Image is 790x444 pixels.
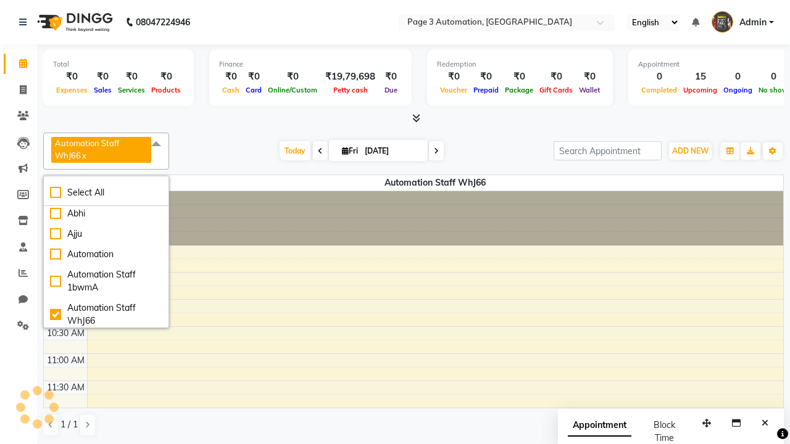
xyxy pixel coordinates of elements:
div: ₹0 [148,70,184,84]
div: ₹0 [437,70,470,84]
div: ₹0 [470,70,502,84]
div: Select All [50,186,162,199]
span: Gift Cards [536,86,576,94]
span: Expenses [53,86,91,94]
span: Ongoing [720,86,755,94]
span: Services [115,86,148,94]
button: Close [756,414,774,433]
span: Fri [339,146,361,155]
div: ₹0 [219,70,243,84]
div: Automation [50,248,162,261]
span: Due [381,86,401,94]
div: Ajju [50,228,162,240]
input: 2025-10-03 [361,142,423,160]
span: Prepaid [470,86,502,94]
b: 08047224946 [136,5,190,39]
div: ₹0 [115,70,148,84]
span: Cash [219,86,243,94]
span: Petty cash [330,86,371,94]
div: ₹19,79,698 [320,70,380,84]
span: Automation Staff WhJ66 [88,175,784,191]
div: 11:00 AM [44,354,87,367]
button: ADD NEW [669,142,712,160]
div: Automation Staff 1bwmA [50,268,162,294]
div: 0 [638,70,680,84]
input: Search Appointment [554,141,662,160]
div: Automation Staff WhJ66 [50,302,162,327]
div: Abhi [50,207,162,220]
span: Today [280,141,310,160]
span: Block Time [654,419,675,443]
div: Redemption [437,59,603,70]
img: Admin [712,11,733,33]
span: 1 / 1 [60,418,78,431]
span: Card [243,86,265,94]
span: Products [148,86,184,94]
span: Wallet [576,86,603,94]
div: ₹0 [536,70,576,84]
div: ₹0 [243,70,265,84]
div: Total [53,59,184,70]
span: Automation Staff WhJ66 [55,138,119,160]
div: 0 [720,70,755,84]
div: 15 [680,70,720,84]
div: ₹0 [91,70,115,84]
div: Finance [219,59,402,70]
div: ₹0 [380,70,402,84]
span: Upcoming [680,86,720,94]
span: Appointment [568,414,631,437]
div: ₹0 [576,70,603,84]
img: logo [31,5,116,39]
div: ₹0 [53,70,91,84]
div: Stylist [44,175,87,188]
span: Online/Custom [265,86,320,94]
div: ₹0 [265,70,320,84]
div: 10:30 AM [44,327,87,340]
span: ADD NEW [672,146,709,155]
span: Package [502,86,536,94]
div: ₹0 [502,70,536,84]
span: Voucher [437,86,470,94]
div: 11:30 AM [44,381,87,394]
span: Completed [638,86,680,94]
a: x [81,150,86,160]
span: Sales [91,86,115,94]
span: Admin [739,16,767,29]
